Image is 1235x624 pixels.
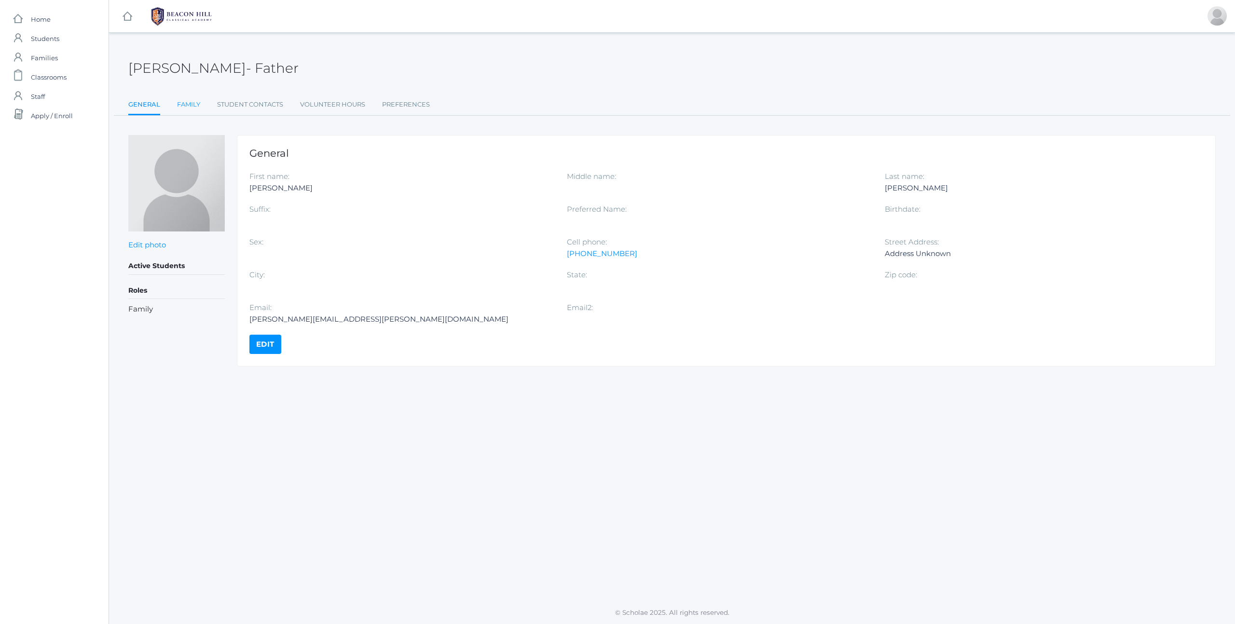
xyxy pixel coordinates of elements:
label: Last name: [885,172,924,181]
p: © Scholae 2025. All rights reserved. [109,608,1235,617]
a: Family [177,95,200,114]
span: Classrooms [31,68,67,87]
span: Families [31,48,58,68]
label: Email: [249,303,272,312]
a: [PHONE_NUMBER] [567,249,637,258]
a: General [128,95,160,116]
label: Cell phone: [567,237,607,246]
label: State: [567,270,587,279]
div: [PERSON_NAME][EMAIL_ADDRESS][PERSON_NAME][DOMAIN_NAME] [249,313,552,325]
label: Email2: [567,303,593,312]
span: Apply / Enroll [31,106,73,125]
label: Sex: [249,237,263,246]
label: Suffix: [249,204,271,214]
label: First name: [249,172,289,181]
div: Address Unknown [885,248,1188,259]
img: BHCALogos-05-308ed15e86a5a0abce9b8dd61676a3503ac9727e845dece92d48e8588c001991.png [145,4,218,28]
a: Preferences [382,95,430,114]
span: Students [31,29,59,48]
h2: [PERSON_NAME] [128,61,299,76]
div: [PERSON_NAME] [249,182,552,194]
h5: Active Students [128,258,225,274]
h5: Roles [128,283,225,299]
h1: General [249,148,1203,159]
label: Preferred Name: [567,204,627,214]
div: Chris Brahmer [1208,6,1227,26]
a: Student Contacts [217,95,283,114]
li: Family [128,304,225,315]
label: Street Address: [885,237,939,246]
span: - Father [246,60,299,76]
span: Home [31,10,51,29]
label: City: [249,270,265,279]
span: Staff [31,87,45,106]
label: Birthdate: [885,204,920,214]
a: Edit photo [128,240,166,249]
a: Edit [249,335,281,354]
label: Zip code: [885,270,917,279]
a: Volunteer Hours [300,95,365,114]
img: Chris Brahmer [128,135,225,231]
label: Middle name: [567,172,616,181]
div: [PERSON_NAME] [885,182,1188,194]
